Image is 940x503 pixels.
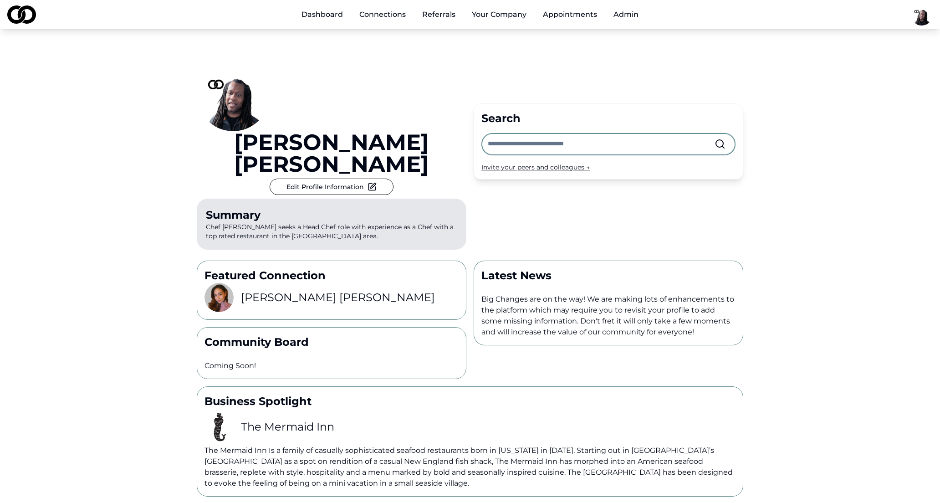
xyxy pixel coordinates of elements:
img: fc566690-cf65-45d8-a465-1d4f683599e2-basimCC1-profile_picture.png [911,4,933,26]
button: Admin [606,5,646,24]
p: Business Spotlight [204,394,736,409]
img: logo [7,5,36,24]
p: The Mermaid Inn Is a family of casually sophisticated seafood restaurants born in [US_STATE] in [... [204,445,736,489]
img: 8403e352-10e5-4e27-92ef-779448c4ad7c-Photoroom-20250303_112017-profile_picture.png [204,283,234,312]
div: Invite your peers and colleagues → [481,163,736,172]
button: Edit Profile Information [270,179,393,195]
p: Coming Soon! [204,360,459,371]
div: Search [481,111,736,126]
a: [PERSON_NAME] [PERSON_NAME] [197,131,466,175]
div: Summary [206,208,457,222]
p: Latest News [481,268,736,283]
button: Your Company [465,5,534,24]
p: Chef [PERSON_NAME] seeks a Head Chef role with experience as a Chef with a top rated restaurant i... [197,199,466,250]
nav: Main [294,5,646,24]
p: Featured Connection [204,268,459,283]
h3: The Mermaid Inn [241,420,334,434]
a: Appointments [536,5,604,24]
a: Referrals [415,5,463,24]
img: 2536d4df-93e4-455f-9ee8-7602d4669c22-images-images-profile_picture.png [204,412,234,441]
p: Big Changes are on the way! We are making lots of enhancements to the platform which may require ... [481,294,736,338]
h3: [PERSON_NAME] [PERSON_NAME] [241,290,435,305]
a: Connections [352,5,413,24]
a: Dashboard [294,5,350,24]
img: fc566690-cf65-45d8-a465-1d4f683599e2-basimCC1-profile_picture.png [197,58,270,131]
p: Community Board [204,335,459,349]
